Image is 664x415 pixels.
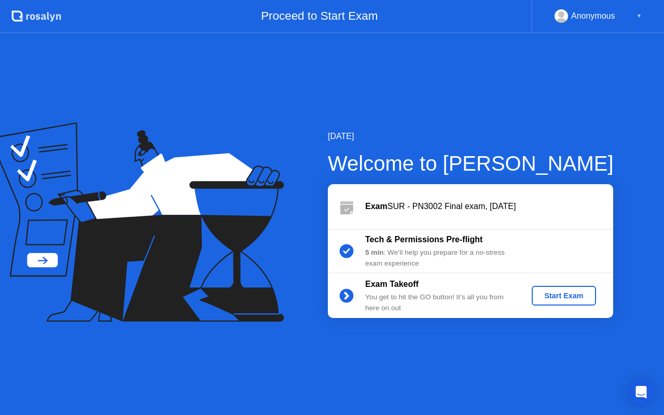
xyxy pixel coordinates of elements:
[328,130,614,143] div: [DATE]
[365,292,515,313] div: You get to hit the GO button! It’s all you from here on out
[328,148,614,179] div: Welcome to [PERSON_NAME]
[365,200,613,213] div: SUR - PN3002 Final exam, [DATE]
[571,9,615,23] div: Anonymous
[365,247,515,269] div: : We’ll help you prepare for a no-stress exam experience
[637,9,642,23] div: ▼
[365,248,384,256] b: 5 min
[629,380,654,405] div: Open Intercom Messenger
[365,235,482,244] b: Tech & Permissions Pre-flight
[365,280,419,288] b: Exam Takeoff
[536,292,591,300] div: Start Exam
[365,202,388,211] b: Exam
[532,286,596,306] button: Start Exam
